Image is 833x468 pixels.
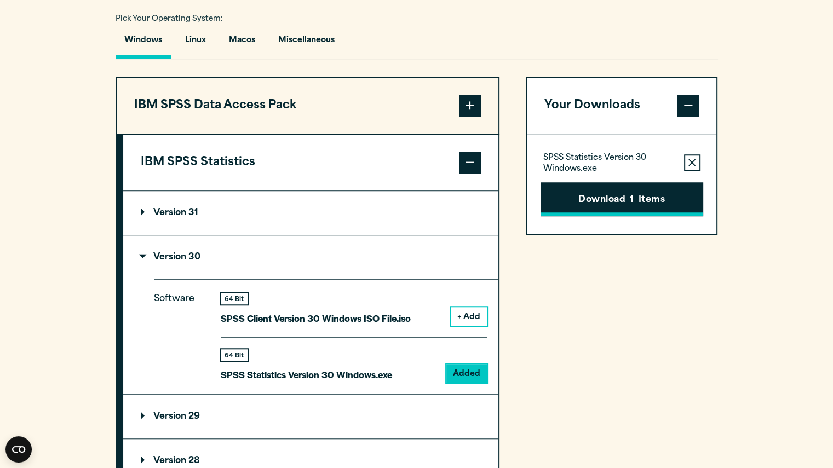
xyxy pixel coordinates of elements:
button: Linux [176,27,215,59]
button: Miscellaneous [269,27,343,59]
div: 64 Bit [221,293,248,304]
span: 1 [630,193,634,207]
button: Download1Items [541,182,703,216]
p: Version 30 [141,253,200,262]
div: 64 Bit [221,349,248,361]
button: Added [446,364,487,383]
button: Windows [116,27,171,59]
summary: Version 29 [123,395,498,438]
p: Version 31 [141,209,198,217]
button: IBM SPSS Statistics [123,135,498,190]
p: Software [154,291,203,374]
summary: Version 31 [123,191,498,235]
button: + Add [451,307,487,326]
p: SPSS Statistics Version 30 Windows.exe [221,367,392,383]
p: SPSS Statistics Version 30 Windows.exe [543,153,675,175]
span: Pick Your Operating System: [116,15,223,22]
button: Your Downloads [527,78,717,134]
p: Version 29 [141,412,200,421]
button: IBM SPSS Data Access Pack [117,78,498,134]
button: Macos [220,27,264,59]
summary: Version 30 [123,235,498,279]
div: Your Downloads [527,134,717,234]
button: Open CMP widget [5,436,32,463]
p: Version 28 [141,457,200,465]
p: SPSS Client Version 30 Windows ISO File.iso [221,310,411,326]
